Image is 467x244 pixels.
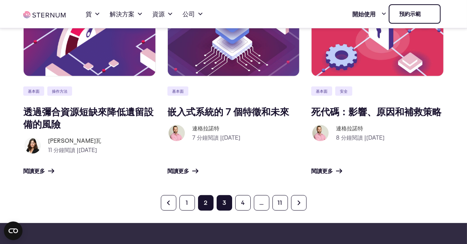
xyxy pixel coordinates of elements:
a: 透過彌合資源短缺來降低遺留設備的風險 [23,105,153,130]
a: 3 [217,195,232,211]
span: [DATE] [366,134,384,141]
button: 開啟 CMP 小工具 [4,222,22,240]
span: 2 [198,195,214,211]
font: 分鐘閱讀 | [192,134,240,141]
span: 11 [48,146,52,154]
font: 資源 [152,10,165,18]
font: 公司 [183,10,195,18]
font: 解決方案 [110,10,134,18]
a: 嵌入式系統的 7 個特徵和未來 [167,105,289,118]
a: 死代碼：影響、原因和補救策略 [311,105,441,118]
span: … [254,195,269,211]
span: [DATE] [79,146,97,154]
img: sternum iot [23,11,65,18]
a: 基本面 [311,87,332,96]
a: 11 [272,195,288,211]
span: [DATE] [222,134,240,141]
font: 開始使用 [352,6,376,22]
img: 連格拉諾特 [311,124,330,142]
h6: 連格拉諾特 [192,124,240,133]
a: 閱讀更多 [167,166,198,176]
a: 安全 [335,87,352,96]
font: 閱讀更多 [311,166,333,176]
a: 預約示範 [389,4,441,24]
img: 娜塔莉·楚瓦 [23,136,42,155]
a: 基本面 [23,87,44,96]
font: 分鐘閱讀 | [336,134,384,141]
span: 8 [336,134,339,141]
span: 7 [192,134,195,141]
a: 1 [179,195,195,211]
a: 閱讀更多 [23,166,54,176]
h6: 連格拉諾特 [336,124,384,133]
img: 胸骨物聯網 [424,11,430,17]
img: 連格拉諾特 [167,124,186,142]
font: 分鐘閱讀 | [48,146,97,154]
h6: [PERSON_NAME]瓦 [48,136,101,145]
a: 開始使用 [352,6,387,22]
a: 4 [235,195,251,211]
a: 閱讀更多 [311,166,342,176]
font: 閱讀更多 [23,166,45,176]
font: 貨 [86,10,92,18]
font: 預約示範 [399,11,421,17]
a: 基本面 [167,87,188,96]
font: 閱讀更多 [167,166,189,176]
a: 操作方法 [47,87,72,96]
